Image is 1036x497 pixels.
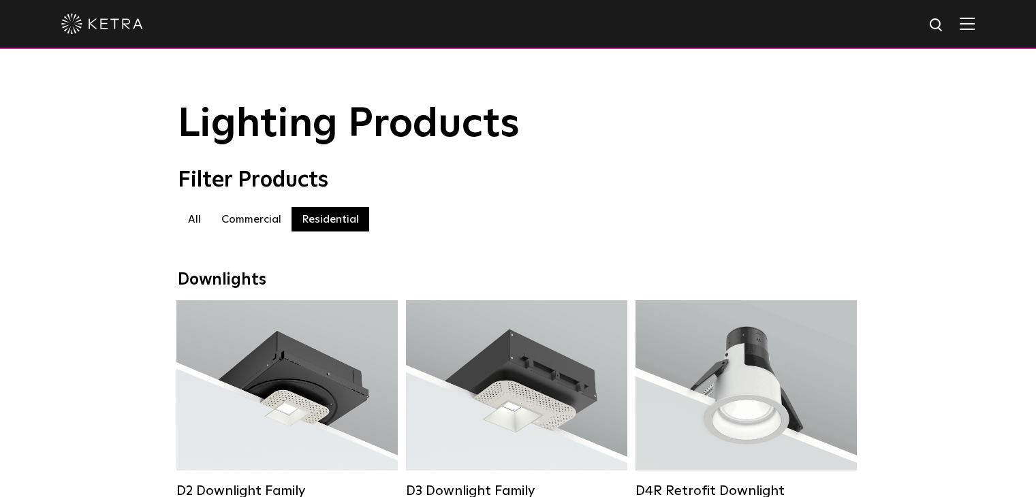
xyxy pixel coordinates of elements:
div: Downlights [178,270,859,290]
img: Hamburger%20Nav.svg [960,17,975,30]
label: Commercial [211,207,292,231]
img: ketra-logo-2019-white [61,14,143,34]
label: Residential [292,207,369,231]
span: Lighting Products [178,104,520,145]
img: search icon [928,17,945,34]
div: Filter Products [178,167,859,193]
label: All [178,207,211,231]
